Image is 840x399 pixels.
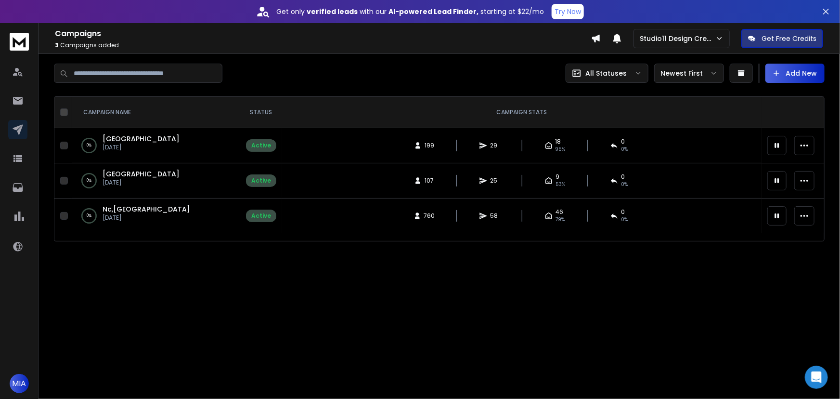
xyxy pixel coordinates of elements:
[251,177,271,185] div: Active
[490,177,500,185] span: 25
[621,146,628,153] span: 0 %
[72,97,240,128] th: CAMPAIGN NAME
[87,211,91,221] p: 0 %
[556,138,561,146] span: 18
[103,204,190,214] a: Nc,[GEOGRAPHIC_DATA]
[282,97,762,128] th: CAMPAIGN STATS
[585,68,627,78] p: All Statuses
[556,208,563,216] span: 46
[55,41,59,49] span: 3
[556,181,565,188] span: 53 %
[240,97,282,128] th: STATUS
[23,186,150,204] li: Maintaining your current sending limits without sudden spikes
[72,199,240,234] td: 0%Nc,[GEOGRAPHIC_DATA][DATE]
[72,163,240,199] td: 0%[GEOGRAPHIC_DATA][DATE]
[8,86,158,351] div: I took a look at your current setup and you’re sending 20 warm-up emails and 15 campaign emails p...
[15,168,150,186] div: To get your email health score consistently above 95, I’d recommend:
[425,177,434,185] span: 107
[654,64,724,83] button: Newest First
[552,4,584,19] button: Try Now
[47,12,120,22] p: The team can also help
[30,316,38,323] button: Gif picker
[640,34,715,43] p: Studio11 Design Creative
[87,141,91,150] p: 0 %
[103,134,180,144] a: [GEOGRAPHIC_DATA]
[490,212,500,220] span: 58
[425,142,434,149] span: 199
[556,173,559,181] span: 9
[103,179,180,186] p: [DATE]
[103,144,180,151] p: [DATE]
[169,4,186,21] div: Close
[72,128,240,163] td: 0%[GEOGRAPHIC_DATA][DATE]
[621,138,625,146] span: 0
[8,295,184,312] textarea: Message…
[23,207,150,225] li: Gradually increasing volume if needed, but only in small increments
[555,7,581,16] p: Try Now
[103,169,180,179] a: [GEOGRAPHIC_DATA]
[621,173,625,181] span: 0
[8,86,185,372] div: Lakshita says…
[556,146,566,153] span: 95 %
[23,227,150,263] li: Keeping engagement high by sending relevant, non-spammy content to ensure you also get replies
[251,142,271,149] div: Active
[490,142,500,149] span: 29
[10,33,29,51] img: logo
[251,212,271,220] div: Active
[165,312,181,327] button: Send a message…
[15,316,23,323] button: Emoji picker
[87,176,91,186] p: 0 %
[621,208,625,216] span: 0
[23,266,150,283] li: Continuing regular warm-up alongside campaign sending
[424,212,435,220] span: 760
[621,181,628,188] span: 0 %
[621,216,628,224] span: 0 %
[47,5,61,12] h1: Box
[55,41,591,49] p: Campaigns added
[46,316,53,323] button: Upload attachment
[42,45,177,73] div: Also, could you confirm if LinkedIn outreach will be included in the campaign?
[556,216,565,224] span: 79 %
[15,92,150,168] div: I took a look at your current setup and you’re sending 20 warm-up emails and 15 campaign emails p...
[388,7,478,16] strong: AI-powered Lead Finder,
[307,7,358,16] strong: verified leads
[6,4,25,22] button: go back
[741,29,823,48] button: Get Free Credits
[762,34,816,43] p: Get Free Credits
[151,4,169,22] button: Home
[15,288,150,345] div: As for LinkedIn outreach, it’s something we’re actively working on and it’s on our roadmap. At th...
[276,7,544,16] p: Get only with our starting at $22/mo
[10,374,29,393] button: MIA
[103,214,190,222] p: [DATE]
[27,5,43,21] img: Profile image for Box
[805,366,828,389] iframe: Intercom live chat
[765,64,825,83] button: Add New
[55,28,591,40] h1: Campaigns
